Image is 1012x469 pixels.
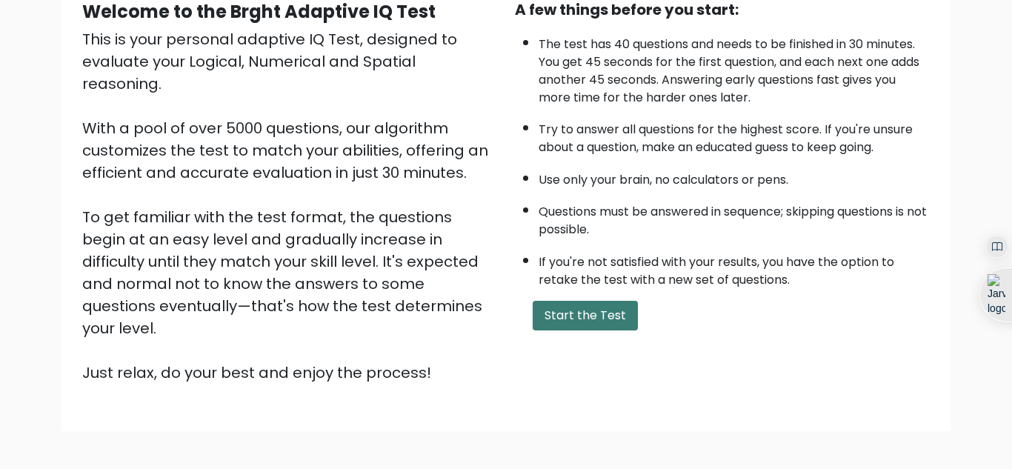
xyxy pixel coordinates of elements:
[539,246,930,289] li: If you're not satisfied with your results, you have the option to retake the test with a new set ...
[82,28,497,384] div: This is your personal adaptive IQ Test, designed to evaluate your Logical, Numerical and Spatial ...
[533,301,638,330] button: Start the Test
[539,28,930,107] li: The test has 40 questions and needs to be finished in 30 minutes. You get 45 seconds for the firs...
[539,113,930,156] li: Try to answer all questions for the highest score. If you're unsure about a question, make an edu...
[539,196,930,239] li: Questions must be answered in sequence; skipping questions is not possible.
[539,164,930,189] li: Use only your brain, no calculators or pens.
